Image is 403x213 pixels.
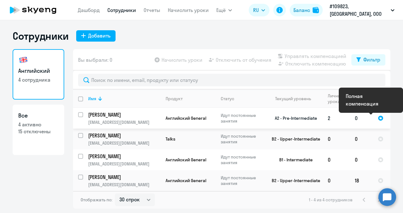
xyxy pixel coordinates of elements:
[76,30,116,42] button: Добавить
[88,119,160,125] p: [EMAIL_ADDRESS][DOMAIN_NAME]
[221,112,264,124] p: Идут постоянные занятия
[88,182,160,187] p: [EMAIL_ADDRESS][DOMAIN_NAME]
[88,132,160,139] a: [PERSON_NAME]
[88,132,159,139] p: [PERSON_NAME]
[328,93,349,104] div: Личные уроки
[168,7,209,13] a: Начислить уроки
[88,153,159,160] p: [PERSON_NAME]
[323,170,350,191] td: 0
[221,175,264,186] p: Идут постоянные занятия
[18,112,59,120] h3: Все
[350,149,373,170] td: 0
[350,129,373,149] td: 0
[293,6,310,14] div: Баланс
[88,174,160,181] a: [PERSON_NAME]
[313,7,319,13] img: balance
[88,140,160,146] p: [EMAIL_ADDRESS][DOMAIN_NAME]
[290,4,323,16] button: Балансbalance
[13,30,69,42] h1: Сотрудники
[323,149,350,170] td: 0
[88,96,96,101] div: Имя
[107,7,136,13] a: Сотрудники
[166,157,206,163] span: Английский General
[350,170,373,191] td: 18
[221,133,264,145] p: Идут постоянные занятия
[328,93,345,104] div: Личные уроки
[18,67,59,75] h3: Английский
[88,153,160,160] a: [PERSON_NAME]
[323,129,350,149] td: 0
[221,96,234,101] div: Статус
[13,105,64,155] a: Все4 активно15 отключены
[363,56,380,63] div: Фильтр
[326,3,398,18] button: #109823, [GEOGRAPHIC_DATA], ООО
[88,161,160,167] p: [EMAIL_ADDRESS][DOMAIN_NAME]
[166,96,215,101] div: Продукт
[221,154,264,165] p: Идут постоянные занятия
[88,111,159,118] p: [PERSON_NAME]
[81,197,112,203] span: Отображать по:
[216,6,226,14] span: Ещё
[13,49,64,100] a: Английский4 сотрудника
[216,4,232,16] button: Ещё
[166,178,206,183] span: Английский General
[166,115,206,121] span: Английский General
[253,6,259,14] span: RU
[264,149,323,170] td: B1 - Intermediate
[264,108,323,129] td: A2 - Pre-Intermediate
[249,4,270,16] button: RU
[351,54,385,66] button: Фильтр
[269,96,322,101] div: Текущий уровень
[166,136,175,142] span: Talks
[346,92,396,107] div: Полная компенсация
[221,96,264,101] div: Статус
[78,56,112,64] span: Вы выбрали: 0
[88,174,159,181] p: [PERSON_NAME]
[264,170,323,191] td: B2 - Upper-Intermediate
[88,32,111,39] div: Добавить
[309,197,353,203] span: 1 - 4 из 4 сотрудников
[78,74,385,86] input: Поиск по имени, email, продукту или статусу
[88,111,160,118] a: [PERSON_NAME]
[18,55,28,65] img: english
[166,96,183,101] div: Продукт
[275,96,311,101] div: Текущий уровень
[18,121,59,128] p: 4 активно
[18,76,59,83] p: 4 сотрудника
[264,129,323,149] td: B2 - Upper-Intermediate
[323,108,350,129] td: 2
[88,96,160,101] div: Имя
[18,128,59,135] p: 15 отключены
[78,7,100,13] a: Дашборд
[144,7,160,13] a: Отчеты
[350,108,373,129] td: 0
[330,3,388,18] p: #109823, [GEOGRAPHIC_DATA], ООО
